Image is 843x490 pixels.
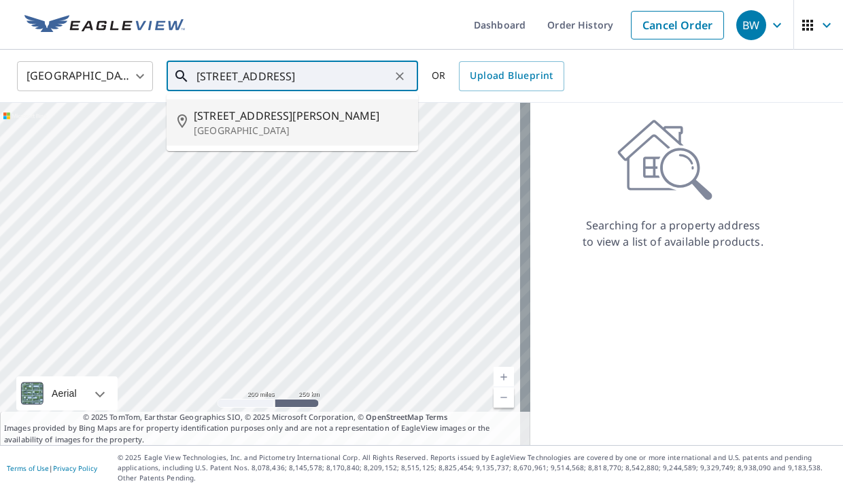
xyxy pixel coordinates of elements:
[470,67,553,84] span: Upload Blueprint
[631,11,724,39] a: Cancel Order
[194,124,407,137] p: [GEOGRAPHIC_DATA]
[426,412,448,422] a: Terms
[7,464,97,472] p: |
[196,57,390,95] input: Search by address or latitude-longitude
[194,108,407,124] span: [STREET_ADDRESS][PERSON_NAME]
[494,367,514,387] a: Current Level 5, Zoom In
[16,376,118,410] div: Aerial
[53,463,97,473] a: Privacy Policy
[390,67,409,86] button: Clear
[432,61,564,91] div: OR
[366,412,423,422] a: OpenStreetMap
[17,57,153,95] div: [GEOGRAPHIC_DATA]
[24,15,185,35] img: EV Logo
[736,10,766,40] div: BW
[459,61,564,91] a: Upload Blueprint
[582,217,764,250] p: Searching for a property address to view a list of available products.
[494,387,514,408] a: Current Level 5, Zoom Out
[83,412,448,423] span: © 2025 TomTom, Earthstar Geographics SIO, © 2025 Microsoft Corporation, ©
[7,463,49,473] a: Terms of Use
[48,376,81,410] div: Aerial
[118,453,836,483] p: © 2025 Eagle View Technologies, Inc. and Pictometry International Corp. All Rights Reserved. Repo...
